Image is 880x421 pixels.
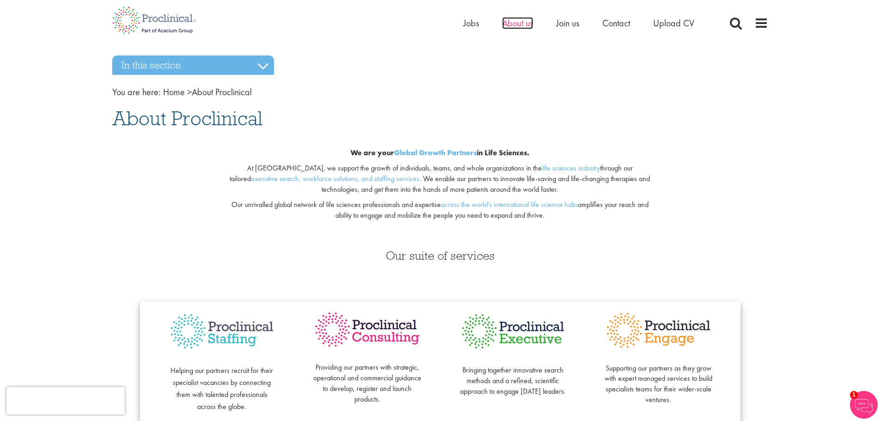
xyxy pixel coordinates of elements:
a: Join us [556,17,579,29]
span: Helping our partners recruit for their specialist vacancies by connecting them with talented prof... [170,366,273,411]
img: Chatbot [850,391,878,419]
span: > [187,86,192,98]
img: Proclinical Executive [459,311,567,352]
img: Proclinical Consulting [313,311,422,349]
a: Contact [602,17,630,29]
span: 1 [850,391,858,399]
a: across the world's international life science hubs [441,200,578,209]
b: We are your in Life Sciences. [351,148,529,158]
img: Proclinical Staffing [168,311,276,353]
a: Upload CV [653,17,694,29]
a: life sciences industry [542,163,600,173]
p: Our unrivalled global network of life sciences professionals and expertise amplifies your reach a... [224,200,656,221]
p: Bringing together innovative search methods and a refined, scientific approach to engage [DATE] l... [459,354,567,397]
a: Jobs [463,17,479,29]
img: Proclinical Engage [604,311,713,350]
iframe: reCAPTCHA [6,387,125,415]
span: About Proclinical [112,106,262,131]
p: Supporting our partners as they grow with expert managed services to build specialists teams for ... [604,353,713,405]
h3: In this section [112,55,274,75]
h3: Our suite of services [112,250,768,262]
a: About us [502,17,533,29]
a: executive search, workforce solutions, and staffing services [251,174,419,183]
span: You are here: [112,86,161,98]
p: At [GEOGRAPHIC_DATA], we support the growth of individuals, teams, and whole organizations in the... [224,163,656,195]
a: breadcrumb link to Home [163,86,185,98]
p: Providing our partners with strategic, operational and commercial guidance to develop, register a... [313,352,422,405]
a: Global Growth Partners [394,148,477,158]
span: About Proclinical [163,86,252,98]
